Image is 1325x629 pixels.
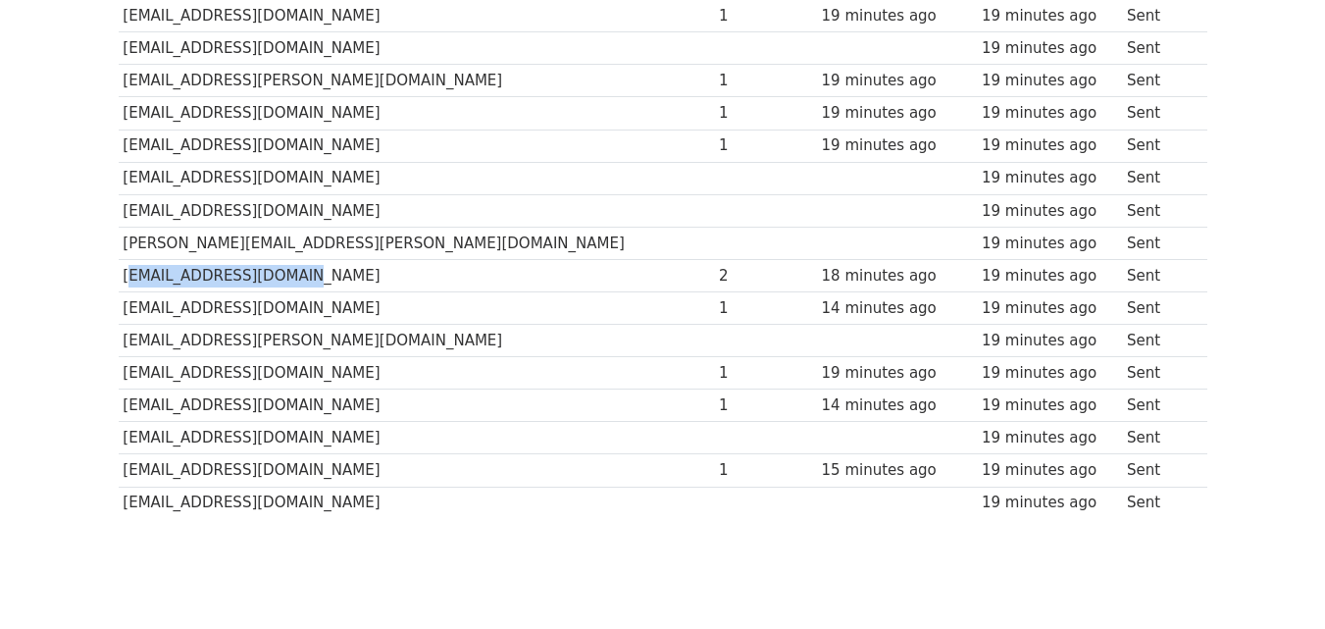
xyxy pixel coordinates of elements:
[119,292,715,325] td: [EMAIL_ADDRESS][DOMAIN_NAME]
[1122,292,1196,325] td: Sent
[119,357,715,390] td: [EMAIL_ADDRESS][DOMAIN_NAME]
[719,394,812,417] div: 1
[982,459,1117,482] div: 19 minutes ago
[119,422,715,454] td: [EMAIL_ADDRESS][DOMAIN_NAME]
[822,134,973,157] div: 19 minutes ago
[119,97,715,130] td: [EMAIL_ADDRESS][DOMAIN_NAME]
[822,5,973,27] div: 19 minutes ago
[719,5,812,27] div: 1
[1122,325,1196,357] td: Sent
[119,65,715,97] td: [EMAIL_ADDRESS][PERSON_NAME][DOMAIN_NAME]
[982,330,1117,352] div: 19 minutes ago
[119,325,715,357] td: [EMAIL_ADDRESS][PERSON_NAME][DOMAIN_NAME]
[822,102,973,125] div: 19 minutes ago
[822,459,973,482] div: 15 minutes ago
[1122,422,1196,454] td: Sent
[1122,194,1196,227] td: Sent
[719,102,812,125] div: 1
[1122,227,1196,259] td: Sent
[1122,454,1196,487] td: Sent
[1122,162,1196,194] td: Sent
[119,227,715,259] td: [PERSON_NAME][EMAIL_ADDRESS][PERSON_NAME][DOMAIN_NAME]
[119,390,715,422] td: [EMAIL_ADDRESS][DOMAIN_NAME]
[1122,357,1196,390] td: Sent
[1122,97,1196,130] td: Sent
[1122,32,1196,65] td: Sent
[1122,390,1196,422] td: Sent
[982,37,1117,60] div: 19 minutes ago
[719,134,812,157] div: 1
[119,259,715,291] td: [EMAIL_ADDRESS][DOMAIN_NAME]
[822,265,973,288] div: 18 minutes ago
[982,70,1117,92] div: 19 minutes ago
[982,167,1117,189] div: 19 minutes ago
[822,394,973,417] div: 14 minutes ago
[822,297,973,320] div: 14 minutes ago
[982,394,1117,417] div: 19 minutes ago
[982,265,1117,288] div: 19 minutes ago
[822,362,973,385] div: 19 minutes ago
[119,454,715,487] td: [EMAIL_ADDRESS][DOMAIN_NAME]
[1122,130,1196,162] td: Sent
[719,265,812,288] div: 2
[119,487,715,519] td: [EMAIL_ADDRESS][DOMAIN_NAME]
[982,200,1117,223] div: 19 minutes ago
[119,162,715,194] td: [EMAIL_ADDRESS][DOMAIN_NAME]
[719,70,812,92] div: 1
[1122,65,1196,97] td: Sent
[1122,487,1196,519] td: Sent
[719,362,812,385] div: 1
[982,102,1117,125] div: 19 minutes ago
[982,297,1117,320] div: 19 minutes ago
[982,492,1117,514] div: 19 minutes ago
[119,130,715,162] td: [EMAIL_ADDRESS][DOMAIN_NAME]
[982,5,1117,27] div: 19 minutes ago
[719,297,812,320] div: 1
[119,32,715,65] td: [EMAIL_ADDRESS][DOMAIN_NAME]
[982,233,1117,255] div: 19 minutes ago
[119,194,715,227] td: [EMAIL_ADDRESS][DOMAIN_NAME]
[982,134,1117,157] div: 19 minutes ago
[982,362,1117,385] div: 19 minutes ago
[1122,259,1196,291] td: Sent
[822,70,973,92] div: 19 minutes ago
[982,427,1117,449] div: 19 minutes ago
[1227,535,1325,629] iframe: Chat Widget
[719,459,812,482] div: 1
